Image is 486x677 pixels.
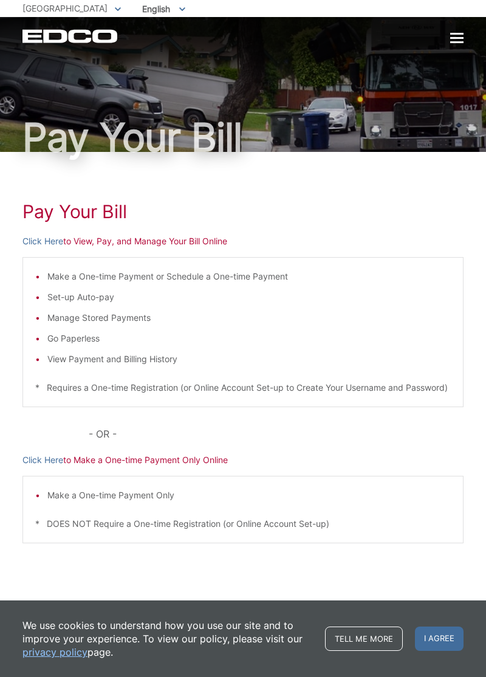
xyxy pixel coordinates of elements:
[325,627,403,651] a: Tell me more
[47,352,451,366] li: View Payment and Billing History
[22,201,464,222] h1: Pay Your Bill
[22,118,464,157] h1: Pay Your Bill
[47,290,451,304] li: Set-up Auto-pay
[22,453,63,467] a: Click Here
[415,627,464,651] span: I agree
[22,235,63,248] a: Click Here
[47,332,451,345] li: Go Paperless
[22,3,108,13] span: [GEOGRAPHIC_DATA]
[47,311,451,325] li: Manage Stored Payments
[35,381,451,394] p: * Requires a One-time Registration (or Online Account Set-up to Create Your Username and Password)
[22,29,119,43] a: EDCD logo. Return to the homepage.
[47,489,451,502] li: Make a One-time Payment Only
[22,453,464,467] p: to Make a One-time Payment Only Online
[35,517,451,531] p: * DOES NOT Require a One-time Registration (or Online Account Set-up)
[47,270,451,283] li: Make a One-time Payment or Schedule a One-time Payment
[22,235,464,248] p: to View, Pay, and Manage Your Bill Online
[22,619,313,659] p: We use cookies to understand how you use our site and to improve your experience. To view our pol...
[89,425,464,442] p: - OR -
[22,645,87,659] a: privacy policy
